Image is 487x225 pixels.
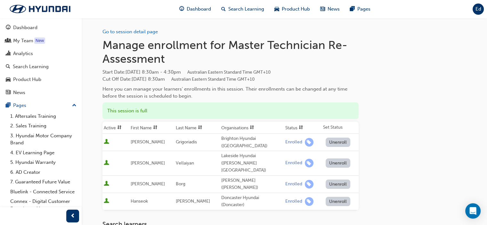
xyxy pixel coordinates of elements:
[104,198,109,205] span: User is active
[299,125,303,131] span: sorting-icon
[70,212,75,220] span: prev-icon
[102,76,255,82] span: Cut Off Date : [DATE] 8:30am
[13,102,26,109] div: Pages
[102,68,359,76] span: Start Date :
[131,198,148,204] span: Hanseok
[102,85,359,100] div: Here you can manage your learners' enrollments in this session. Their enrollments can be changed ...
[282,5,310,13] span: Product Hub
[187,5,211,13] span: Dashboard
[102,38,359,66] h1: Manage enrollment for Master Technician Re-Assessment
[104,160,109,166] span: User is active
[274,5,279,13] span: car-icon
[465,203,481,219] div: Open Intercom Messenger
[102,29,158,35] a: Go to session detail page
[357,5,370,13] span: Pages
[13,89,25,96] div: News
[104,181,109,187] span: User is active
[3,100,79,111] button: Pages
[3,2,77,16] img: Trak
[305,159,313,167] span: learningRecordVerb_ENROLL-icon
[220,122,284,134] th: Toggle SortBy
[305,138,313,147] span: learningRecordVerb_ENROLL-icon
[285,198,302,205] div: Enrolled
[3,48,79,60] a: Analytics
[250,125,254,131] span: sorting-icon
[221,5,226,13] span: search-icon
[13,50,33,57] div: Analytics
[117,125,122,131] span: sorting-icon
[72,101,77,110] span: up-icon
[285,139,302,145] div: Enrolled
[179,5,184,13] span: guage-icon
[228,5,264,13] span: Search Learning
[176,160,194,166] span: Vellaiyan
[13,63,49,70] div: Search Learning
[176,139,197,145] span: Grigoriadis
[174,3,216,16] a: guage-iconDashboard
[13,76,41,83] div: Product Hub
[8,187,79,197] a: Bluelink - Connected Service
[322,122,359,134] th: Set Status
[350,5,355,13] span: pages-icon
[104,139,109,145] span: User is active
[13,24,37,31] div: Dashboard
[131,139,165,145] span: [PERSON_NAME]
[175,122,220,134] th: Toggle SortBy
[198,125,202,131] span: sorting-icon
[6,103,11,108] span: pages-icon
[216,3,269,16] a: search-iconSearch Learning
[6,25,11,31] span: guage-icon
[176,198,210,204] span: [PERSON_NAME]
[34,37,45,44] div: Tooltip anchor
[176,181,185,187] span: Borg
[6,77,11,83] span: car-icon
[3,20,79,100] button: DashboardMy TeamAnalyticsSearch LearningProduct HubNews
[8,157,79,167] a: 5. Hyundai Warranty
[3,74,79,85] a: Product Hub
[285,160,302,166] div: Enrolled
[475,5,481,13] span: Ed
[6,90,11,96] span: news-icon
[171,76,255,82] span: Australian Eastern Standard Time GMT+10
[221,194,283,209] div: Doncaster Hyundai (Doncaster)
[326,180,351,189] button: Unenroll
[126,69,271,75] span: [DATE] 8:30am - 4:30pm
[326,138,351,147] button: Unenroll
[129,122,175,134] th: Toggle SortBy
[131,160,165,166] span: [PERSON_NAME]
[6,51,11,57] span: chart-icon
[320,5,325,13] span: news-icon
[8,167,79,177] a: 6. AD Creator
[8,111,79,121] a: 1. Aftersales Training
[8,148,79,158] a: 4. EV Learning Page
[187,69,271,75] span: Australian Eastern Standard Time GMT+10
[153,125,158,131] span: sorting-icon
[3,61,79,73] a: Search Learning
[6,38,11,44] span: people-icon
[305,180,313,189] span: learningRecordVerb_ENROLL-icon
[305,197,313,206] span: learningRecordVerb_ENROLL-icon
[221,152,283,174] div: Lakeside Hyundai ([PERSON_NAME][GEOGRAPHIC_DATA])
[102,122,129,134] th: Toggle SortBy
[315,3,345,16] a: news-iconNews
[345,3,376,16] a: pages-iconPages
[285,181,302,187] div: Enrolled
[473,4,484,15] button: Ed
[326,158,351,168] button: Unenroll
[3,87,79,99] a: News
[328,5,340,13] span: News
[3,35,79,47] a: My Team
[221,135,283,149] div: Brighton Hyundai ([GEOGRAPHIC_DATA])
[221,177,283,191] div: [PERSON_NAME] ([PERSON_NAME])
[8,197,79,213] a: Connex - Digital Customer Experience Management
[13,37,33,44] div: My Team
[6,64,10,70] span: search-icon
[269,3,315,16] a: car-iconProduct Hub
[3,22,79,34] a: Dashboard
[326,197,351,206] button: Unenroll
[8,177,79,187] a: 7. Guaranteed Future Value
[8,131,79,148] a: 3. Hyundai Motor Company Brand
[102,102,359,119] div: This session is full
